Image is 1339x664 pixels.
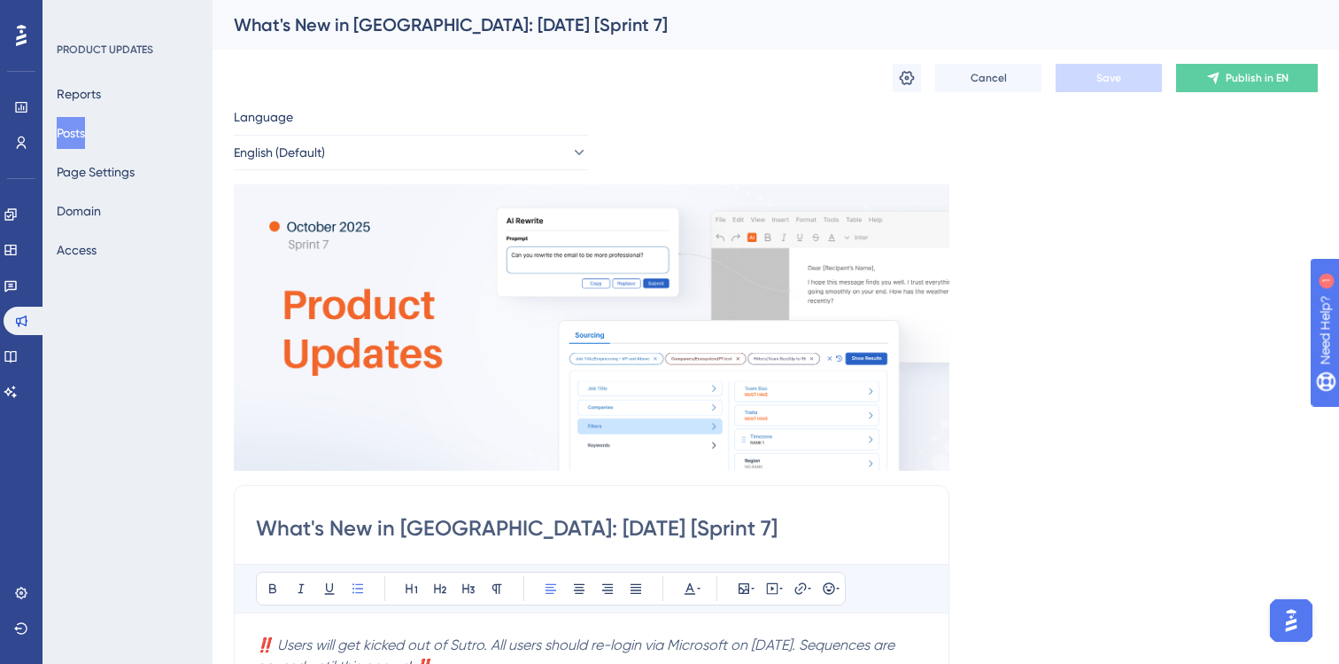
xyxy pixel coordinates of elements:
[57,234,97,266] button: Access
[1096,71,1121,85] span: Save
[971,71,1007,85] span: Cancel
[234,135,588,170] button: English (Default)
[234,12,1273,37] div: What's New in [GEOGRAPHIC_DATA]: [DATE] [Sprint 7]
[256,514,927,543] input: Post Title
[234,106,293,128] span: Language
[57,43,153,57] div: PRODUCT UPDATES
[57,156,135,188] button: Page Settings
[234,184,949,471] img: file-1758728455525.png
[1056,64,1162,92] button: Save
[1265,594,1318,647] iframe: UserGuiding AI Assistant Launcher
[935,64,1041,92] button: Cancel
[1226,71,1289,85] span: Publish in EN
[1176,64,1318,92] button: Publish in EN
[57,195,101,227] button: Domain
[57,78,101,110] button: Reports
[234,142,325,163] span: English (Default)
[42,4,111,26] span: Need Help?
[57,117,85,149] button: Posts
[123,9,128,23] div: 1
